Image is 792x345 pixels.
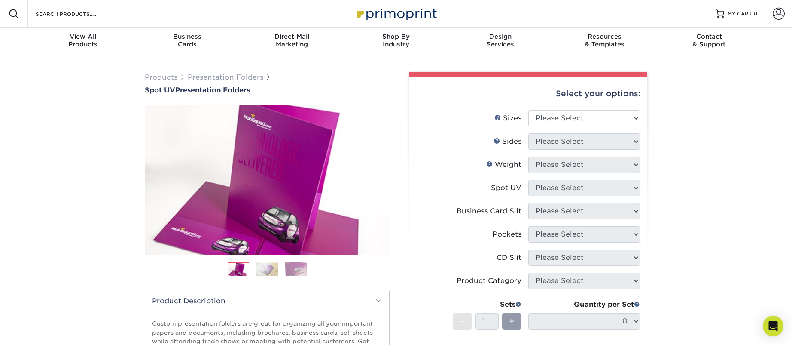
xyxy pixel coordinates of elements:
div: Business Card Slit [457,206,521,216]
div: Sets [453,299,521,310]
img: Primoprint [353,4,439,23]
div: Sizes [494,113,521,123]
a: Shop ByIndustry [344,28,448,55]
span: Design [448,33,552,40]
span: Direct Mail [240,33,344,40]
a: Contact& Support [657,28,761,55]
div: Marketing [240,33,344,48]
span: Contact [657,33,761,40]
div: & Templates [552,33,657,48]
a: View AllProducts [31,28,135,55]
div: Product Category [457,276,521,286]
span: Resources [552,33,657,40]
div: CD Slit [497,253,521,263]
div: Services [448,33,552,48]
h2: Product Description [145,290,389,312]
div: Pockets [493,229,521,240]
span: + [509,315,515,328]
img: Presentation Folders 01 [228,262,249,277]
a: Products [145,73,177,81]
div: Industry [344,33,448,48]
input: SEARCH PRODUCTS..... [35,9,119,19]
div: & Support [657,33,761,48]
div: Products [31,33,135,48]
div: Cards [135,33,240,48]
span: 0 [754,11,758,17]
div: Sides [493,136,521,147]
a: Spot UVPresentation Folders [145,86,390,94]
span: Business [135,33,240,40]
a: DesignServices [448,28,552,55]
div: Weight [486,160,521,170]
span: Spot UV [145,86,175,94]
span: - [460,315,464,328]
a: Direct MailMarketing [240,28,344,55]
span: View All [31,33,135,40]
img: Spot UV 01 [145,95,390,265]
div: Spot UV [491,183,521,193]
img: Presentation Folders 03 [285,262,307,277]
span: Shop By [344,33,448,40]
div: Open Intercom Messenger [763,316,783,336]
span: MY CART [728,10,752,18]
a: BusinessCards [135,28,240,55]
div: Select your options: [416,77,640,110]
div: Quantity per Set [528,299,640,310]
img: Presentation Folders 02 [256,262,278,276]
a: Resources& Templates [552,28,657,55]
h1: Presentation Folders [145,86,390,94]
a: Presentation Folders [188,73,263,81]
